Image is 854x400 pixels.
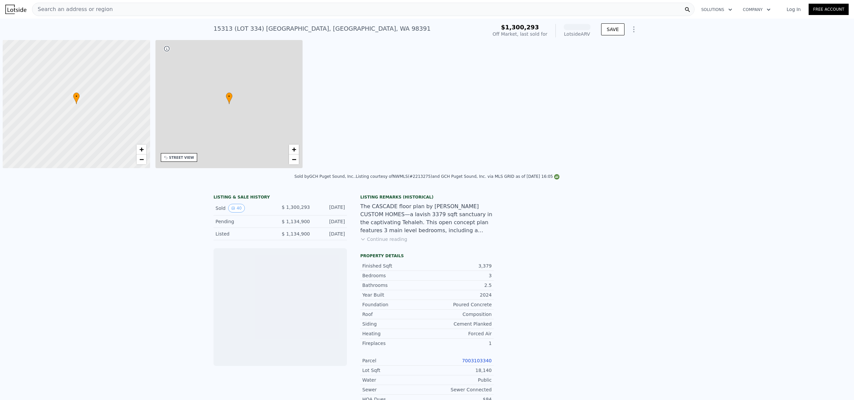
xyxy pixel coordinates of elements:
[315,204,345,213] div: [DATE]
[226,93,233,99] span: •
[564,31,590,37] div: Lotside ARV
[427,377,492,383] div: Public
[213,194,347,201] div: LISTING & SALE HISTORY
[292,155,296,163] span: −
[809,4,849,15] a: Free Account
[216,218,275,225] div: Pending
[696,4,738,16] button: Solutions
[501,24,539,31] span: $1,300,293
[226,92,233,104] div: •
[362,311,427,318] div: Roof
[427,340,492,347] div: 1
[362,357,427,364] div: Parcel
[427,330,492,337] div: Forced Air
[427,292,492,298] div: 2024
[427,321,492,327] div: Cement Planked
[427,301,492,308] div: Poured Concrete
[362,263,427,269] div: Finished Sqft
[427,282,492,289] div: 2.5
[779,6,809,13] a: Log In
[362,386,427,393] div: Sewer
[462,358,492,363] a: 7003103340
[5,5,26,14] img: Lotside
[216,231,275,237] div: Listed
[136,154,146,164] a: Zoom out
[282,205,310,210] span: $ 1,300,293
[73,93,80,99] span: •
[427,367,492,374] div: 18,140
[362,301,427,308] div: Foundation
[315,218,345,225] div: [DATE]
[139,155,143,163] span: −
[362,272,427,279] div: Bedrooms
[32,5,113,13] span: Search an address or region
[295,174,356,179] div: Sold by GCH Puget Sound, Inc. .
[362,292,427,298] div: Year Built
[601,23,624,35] button: SAVE
[228,204,245,213] button: View historical data
[169,155,194,160] div: STREET VIEW
[362,377,427,383] div: Water
[360,203,494,235] div: The CASCADE floor plan by [PERSON_NAME] CUSTOM HOMES—a lavish 3379 sqft sanctuary in the captivat...
[427,272,492,279] div: 3
[73,92,80,104] div: •
[362,282,427,289] div: Bathrooms
[554,174,559,179] img: NWMLS Logo
[362,340,427,347] div: Fireplaces
[362,321,427,327] div: Siding
[292,145,296,153] span: +
[360,194,494,200] div: Listing Remarks (Historical)
[360,236,407,243] button: Continue reading
[360,253,494,259] div: Property details
[738,4,776,16] button: Company
[289,154,299,164] a: Zoom out
[213,24,431,33] div: 15313 (LOT 334) [GEOGRAPHIC_DATA] , [GEOGRAPHIC_DATA] , WA 98391
[427,386,492,393] div: Sewer Connected
[216,204,275,213] div: Sold
[315,231,345,237] div: [DATE]
[282,231,310,237] span: $ 1,134,900
[493,31,547,37] div: Off Market, last sold for
[136,144,146,154] a: Zoom in
[289,144,299,154] a: Zoom in
[427,263,492,269] div: 3,379
[362,330,427,337] div: Heating
[282,219,310,224] span: $ 1,134,900
[427,311,492,318] div: Composition
[139,145,143,153] span: +
[627,23,640,36] button: Show Options
[362,367,427,374] div: Lot Sqft
[356,174,559,179] div: Listing courtesy of NWMLS (#2213275) and GCH Puget Sound, Inc. via MLS GRID as of [DATE] 16:05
